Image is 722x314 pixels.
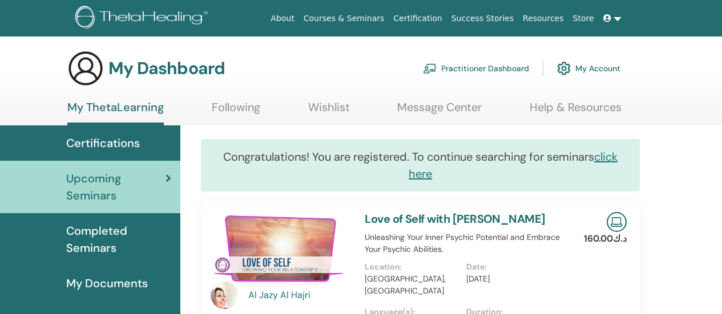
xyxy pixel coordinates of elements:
img: logo.png [75,6,212,31]
span: My Documents [66,275,148,292]
img: cog.svg [557,59,571,78]
a: Wishlist [308,100,350,123]
p: Date : [466,261,560,273]
a: Courses & Seminars [299,8,389,29]
p: Unleashing Your Inner Psychic Potential and Embrace Your Psychic Abilities. [365,231,567,255]
img: chalkboard-teacher.svg [423,63,437,74]
span: Upcoming Seminars [66,170,166,204]
a: Resources [518,8,568,29]
a: My ThetaLearning [67,100,164,125]
span: Completed Seminars [66,222,171,256]
p: [GEOGRAPHIC_DATA], [GEOGRAPHIC_DATA] [365,273,459,297]
a: Message Center [397,100,482,123]
a: Store [568,8,599,29]
p: Location : [365,261,459,273]
a: My Account [557,56,620,81]
a: Love of Self with [PERSON_NAME] [365,211,545,226]
span: Certifications [66,134,140,152]
a: Success Stories [447,8,518,29]
a: Help & Resources [530,100,622,123]
h3: My Dashboard [108,58,225,79]
img: Live Online Seminar [607,212,627,232]
div: Congratulations! You are registered. To continue searching for seminars [201,139,640,191]
p: [DATE] [466,273,560,285]
img: default.png [211,282,238,309]
a: Certification [389,8,446,29]
img: Love of Self [211,212,351,285]
a: About [266,8,299,29]
a: Al Jazy Al Hajri [248,288,354,302]
a: Practitioner Dashboard [423,56,529,81]
img: generic-user-icon.jpg [67,50,104,87]
p: د.ك160.00 [584,232,627,246]
a: Following [212,100,260,123]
